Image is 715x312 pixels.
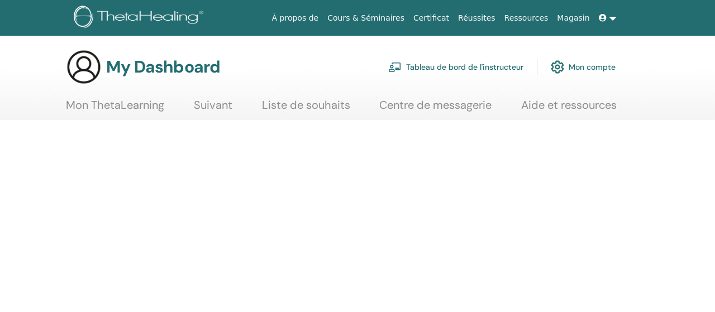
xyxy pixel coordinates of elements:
[262,98,350,120] a: Liste de souhaits
[66,49,102,85] img: generic-user-icon.jpg
[194,98,232,120] a: Suivant
[379,98,492,120] a: Centre de messagerie
[388,62,402,72] img: chalkboard-teacher.svg
[268,8,323,28] a: À propos de
[106,57,220,77] h3: My Dashboard
[551,55,616,79] a: Mon compte
[454,8,499,28] a: Réussites
[551,57,564,76] img: cog.svg
[66,98,164,120] a: Mon ThetaLearning
[409,8,454,28] a: Certificat
[552,8,594,28] a: Magasin
[323,8,409,28] a: Cours & Séminaires
[74,6,207,31] img: logo.png
[521,98,617,120] a: Aide et ressources
[500,8,553,28] a: Ressources
[388,55,523,79] a: Tableau de bord de l'instructeur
